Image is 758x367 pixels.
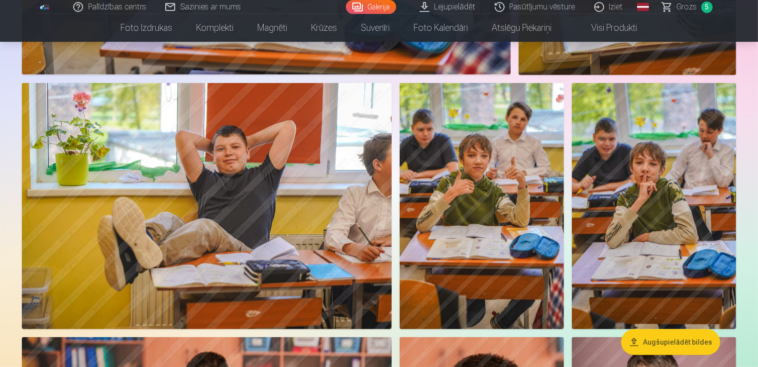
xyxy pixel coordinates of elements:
[185,14,246,42] a: Komplekti
[349,14,402,42] a: Suvenīri
[480,14,564,42] a: Atslēgu piekariņi
[677,1,697,13] span: Grozs
[300,14,349,42] a: Krūzes
[109,14,185,42] a: Foto izdrukas
[621,329,720,355] button: Augšupielādēt bildes
[564,14,650,42] a: Visi produkti
[40,4,51,10] img: /fa1
[701,1,713,13] span: 5
[402,14,480,42] a: Foto kalendāri
[246,14,300,42] a: Magnēti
